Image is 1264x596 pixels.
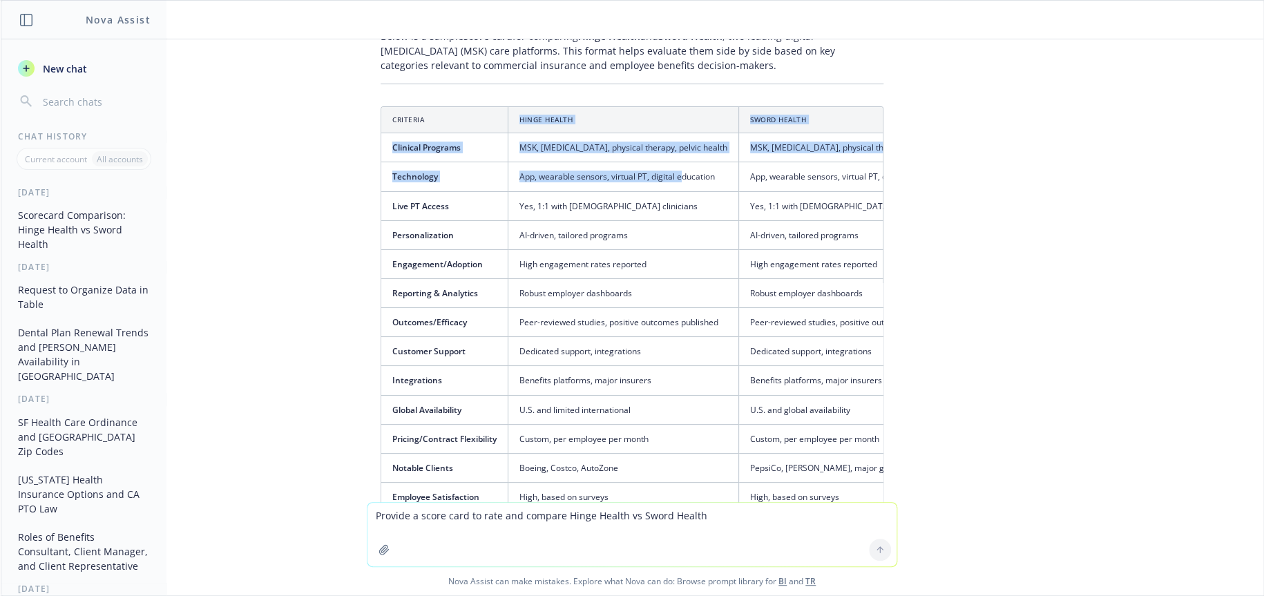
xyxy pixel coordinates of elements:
[508,395,739,424] td: U.S. and limited international
[508,337,739,366] td: Dedicated support, integrations
[739,337,981,366] td: Dedicated support, integrations
[392,287,478,299] span: Reporting & Analytics
[805,575,816,587] a: TR
[6,567,1258,595] span: Nova Assist can make mistakes. Explore what Nova can do: Browse prompt library for and
[739,483,981,512] td: High, based on surveys
[739,279,981,308] td: Robust employer dashboards
[508,308,739,337] td: Peer-reviewed studies, positive outcomes published
[12,468,155,520] button: [US_STATE] Health Insurance Options and CA PTO Law
[739,308,981,337] td: Peer-reviewed studies, positive outcomes published
[508,279,739,308] td: Robust employer dashboards
[508,366,739,395] td: Benefits platforms, major insurers
[1,393,166,405] div: [DATE]
[12,526,155,577] button: Roles of Benefits Consultant, Client Manager, and Client Representative
[392,171,438,182] span: Technology
[508,249,739,278] td: High engagement rates reported
[508,424,739,453] td: Custom, per employee per month
[392,433,497,445] span: Pricing/Contract Flexibility
[25,153,87,165] p: Current account
[40,61,87,76] span: New chat
[508,107,739,133] th: Hinge Health
[739,249,981,278] td: High engagement rates reported
[392,229,454,241] span: Personalization
[739,366,981,395] td: Benefits platforms, major insurers
[739,133,981,162] td: MSK, [MEDICAL_DATA], physical therapy, women’s health
[392,258,483,270] span: Engagement/Adoption
[1,186,166,198] div: [DATE]
[392,316,467,328] span: Outcomes/Efficacy
[1,261,166,273] div: [DATE]
[739,220,981,249] td: AI-driven, tailored programs
[508,133,739,162] td: MSK, [MEDICAL_DATA], physical therapy, pelvic health
[508,191,739,220] td: Yes, 1:1 with [DEMOGRAPHIC_DATA] clinicians
[12,204,155,256] button: Scorecard Comparison: Hinge Health vs Sword Health
[392,462,453,474] span: Notable Clients
[40,92,150,111] input: Search chats
[392,200,449,212] span: Live PT Access
[508,453,739,482] td: Boeing, Costco, AutoZone
[12,411,155,463] button: SF Health Care Ordinance and [GEOGRAPHIC_DATA] Zip Codes
[739,453,981,482] td: PepsiCo, [PERSON_NAME], major global brands
[739,395,981,424] td: U.S. and global availability
[86,12,151,27] h1: Nova Assist
[1,583,166,595] div: [DATE]
[97,153,143,165] p: All accounts
[392,404,461,416] span: Global Availability
[508,483,739,512] td: High, based on surveys
[739,191,981,220] td: Yes, 1:1 with [DEMOGRAPHIC_DATA] clinicians
[739,107,981,133] th: Sword Health
[381,29,883,73] p: Below is a sample for comparing and , two leading digital [MEDICAL_DATA] (MSK) care platforms. Th...
[508,220,739,249] td: AI-driven, tailored programs
[392,345,466,357] span: Customer Support
[12,56,155,81] button: New chat
[392,491,479,503] span: Employee Satisfaction
[508,162,739,191] td: App, wearable sensors, virtual PT, digital education
[778,575,787,587] a: BI
[12,321,155,387] button: Dental Plan Renewal Trends and [PERSON_NAME] Availability in [GEOGRAPHIC_DATA]
[381,107,508,133] th: Criteria
[392,142,461,153] span: Clinical Programs
[739,162,981,191] td: App, wearable sensors, virtual PT, digital education
[12,278,155,316] button: Request to Organize Data in Table
[739,424,981,453] td: Custom, per employee per month
[1,131,166,142] div: Chat History
[392,374,442,386] span: Integrations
